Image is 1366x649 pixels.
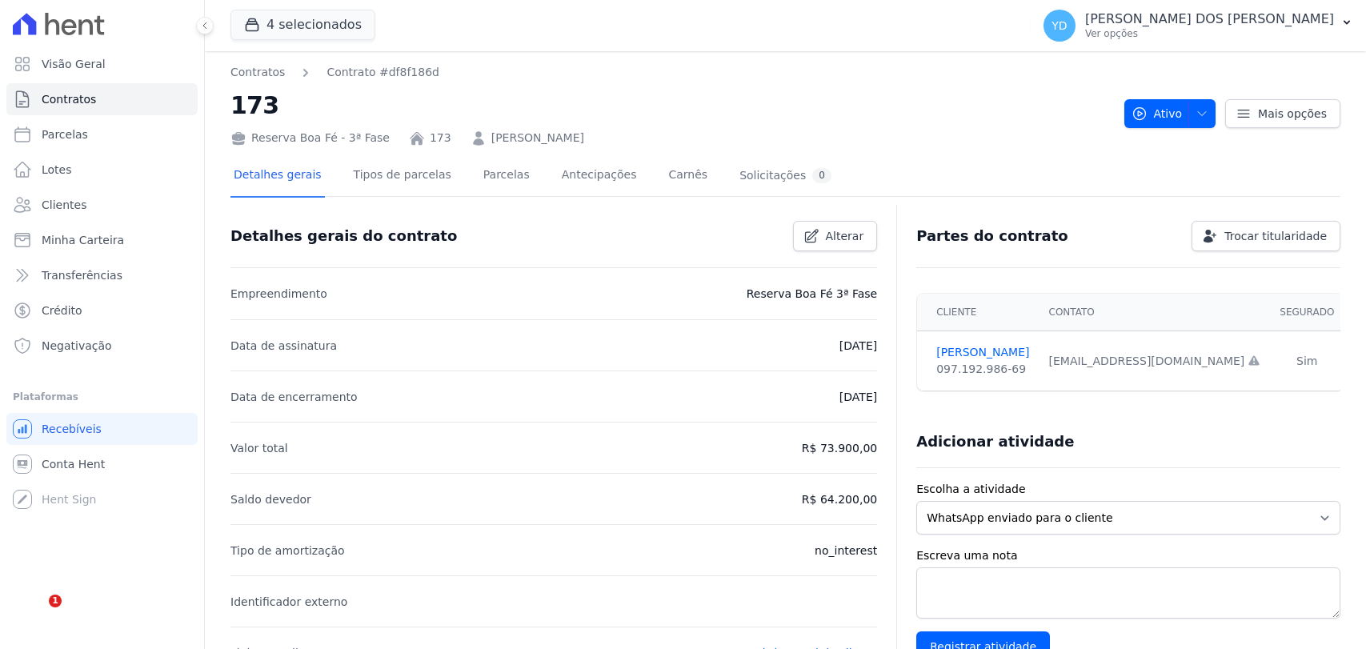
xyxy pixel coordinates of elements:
nav: Breadcrumb [230,64,1112,81]
iframe: Intercom live chat [16,595,54,633]
span: 1 [49,595,62,607]
th: Segurado [1270,294,1344,331]
td: Sim [1270,331,1344,391]
h3: Detalhes gerais do contrato [230,226,457,246]
p: Data de assinatura [230,336,337,355]
div: [EMAIL_ADDRESS][DOMAIN_NAME] [1049,353,1261,370]
th: Cliente [917,294,1039,331]
p: Saldo devedor [230,490,311,509]
p: [DATE] [839,387,877,407]
a: Clientes [6,189,198,221]
span: Conta Hent [42,456,105,472]
h3: Partes do contrato [916,226,1068,246]
div: 0 [812,168,831,183]
a: Minha Carteira [6,224,198,256]
p: [PERSON_NAME] DOS [PERSON_NAME] [1085,11,1334,27]
a: Parcelas [6,118,198,150]
button: Ativo [1124,99,1216,128]
span: Lotes [42,162,72,178]
span: Negativação [42,338,112,354]
a: Tipos de parcelas [351,155,455,198]
th: Contato [1040,294,1271,331]
a: Conta Hent [6,448,198,480]
p: Tipo de amortização [230,541,345,560]
span: Crédito [42,302,82,318]
button: YD [PERSON_NAME] DOS [PERSON_NAME] Ver opções [1031,3,1366,48]
a: Trocar titularidade [1192,221,1340,251]
p: Identificador externo [230,592,347,611]
nav: Breadcrumb [230,64,439,81]
p: R$ 64.200,00 [802,490,877,509]
a: Transferências [6,259,198,291]
div: 097.192.986-69 [936,361,1029,378]
a: Crédito [6,294,198,327]
a: Recebíveis [6,413,198,445]
a: Contrato #df8f186d [326,64,439,81]
p: [DATE] [839,336,877,355]
span: Contratos [42,91,96,107]
button: 4 selecionados [230,10,375,40]
p: Data de encerramento [230,387,358,407]
a: Detalhes gerais [230,155,325,198]
a: [PERSON_NAME] [491,130,584,146]
span: Minha Carteira [42,232,124,248]
a: Carnês [665,155,711,198]
span: Ativo [1132,99,1183,128]
p: no_interest [815,541,877,560]
span: Recebíveis [42,421,102,437]
div: Plataformas [13,387,191,407]
h3: Adicionar atividade [916,432,1074,451]
label: Escreva uma nota [916,547,1340,564]
a: Antecipações [559,155,640,198]
span: Transferências [42,267,122,283]
span: Parcelas [42,126,88,142]
span: Trocar titularidade [1224,228,1327,244]
span: Clientes [42,197,86,213]
span: Visão Geral [42,56,106,72]
span: YD [1052,20,1067,31]
a: Contratos [230,64,285,81]
span: Mais opções [1258,106,1327,122]
a: Visão Geral [6,48,198,80]
label: Escolha a atividade [916,481,1340,498]
a: Solicitações0 [736,155,835,198]
a: [PERSON_NAME] [936,344,1029,361]
h2: 173 [230,87,1112,123]
p: Reserva Boa Fé 3ª Fase [747,284,877,303]
a: Contratos [6,83,198,115]
a: 173 [430,130,451,146]
p: Empreendimento [230,284,327,303]
p: R$ 73.900,00 [802,439,877,458]
a: Mais opções [1225,99,1340,128]
a: Lotes [6,154,198,186]
p: Ver opções [1085,27,1334,40]
div: Solicitações [739,168,831,183]
div: Reserva Boa Fé - 3ª Fase [230,130,390,146]
a: Parcelas [480,155,533,198]
a: Alterar [793,221,878,251]
a: Negativação [6,330,198,362]
span: Alterar [826,228,864,244]
p: Valor total [230,439,288,458]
